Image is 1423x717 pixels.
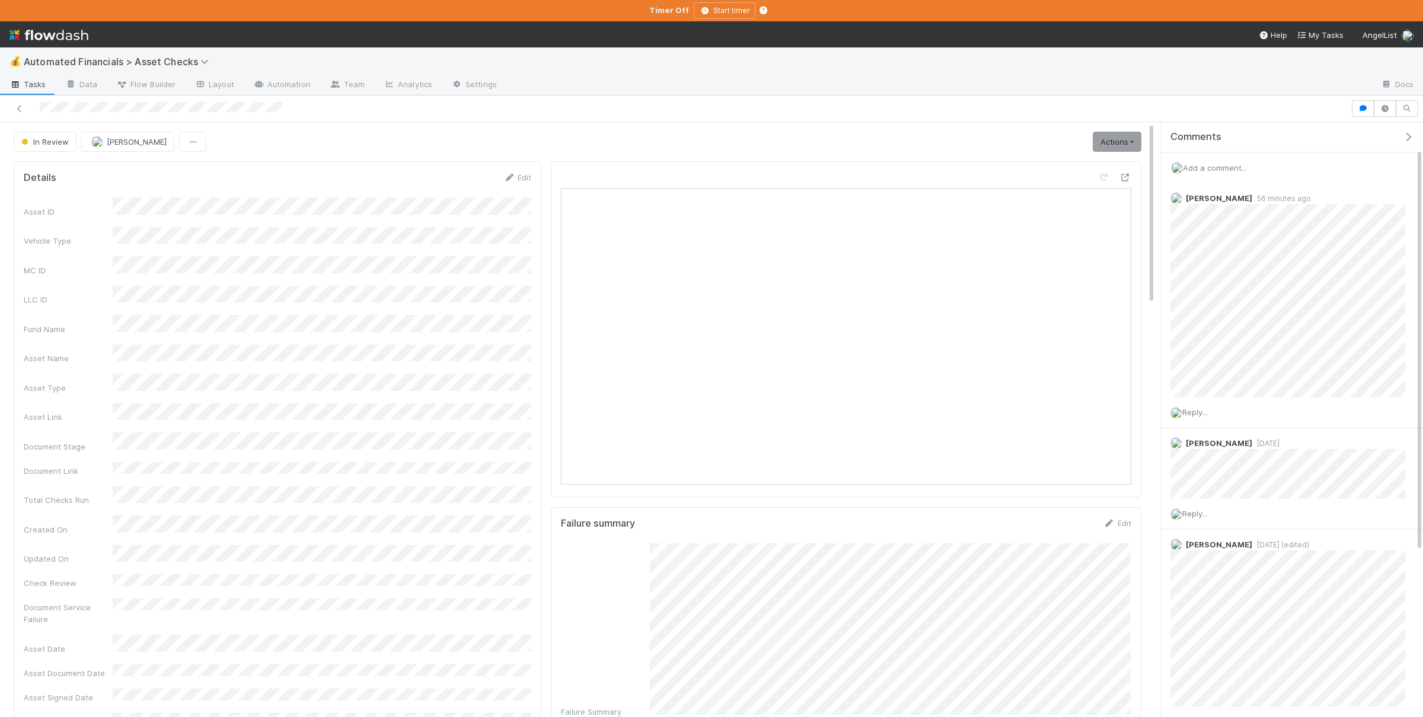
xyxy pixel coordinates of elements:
[694,2,755,19] button: Start timer
[1182,509,1208,518] span: Reply...
[56,76,107,95] a: Data
[1170,508,1182,520] img: avatar_55b415e2-df6a-4422-95b4-4512075a58f2.png
[1252,540,1309,549] span: [DATE] (edited)
[24,294,113,305] div: LLC ID
[81,132,174,152] button: [PERSON_NAME]
[1093,132,1141,152] a: Actions
[24,411,113,423] div: Asset Link
[1103,518,1131,528] a: Edit
[24,577,113,589] div: Check Review
[24,235,113,247] div: Vehicle Type
[24,691,113,703] div: Asset Signed Date
[24,352,113,364] div: Asset Name
[24,206,113,218] div: Asset ID
[24,667,113,679] div: Asset Document Date
[1297,29,1344,41] a: My Tasks
[9,56,21,66] span: 💰
[9,25,88,45] img: logo-inverted-e16ddd16eac7371096b0.svg
[24,56,215,68] span: Automated Financials > Asset Checks
[91,136,103,148] img: avatar_d02a2cc9-4110-42ea-8259-e0e2573f4e82.png
[1170,437,1182,449] img: avatar_d02a2cc9-4110-42ea-8259-e0e2573f4e82.png
[1170,192,1182,204] img: avatar_d02a2cc9-4110-42ea-8259-e0e2573f4e82.png
[107,76,185,95] a: Flow Builder
[561,518,635,530] h5: Failure summary
[19,137,69,146] span: In Review
[1186,438,1252,448] span: [PERSON_NAME]
[649,5,689,15] strong: Timer Off
[1252,194,1311,203] span: 56 minutes ago
[24,441,113,452] div: Document Stage
[1170,538,1182,550] img: avatar_d02a2cc9-4110-42ea-8259-e0e2573f4e82.png
[9,78,46,90] span: Tasks
[374,76,442,95] a: Analytics
[24,524,113,536] div: Created On
[185,76,244,95] a: Layout
[1252,439,1280,448] span: [DATE]
[14,132,76,152] button: In Review
[1297,30,1344,40] span: My Tasks
[116,78,176,90] span: Flow Builder
[1170,131,1221,143] span: Comments
[24,643,113,655] div: Asset Date
[320,76,374,95] a: Team
[1186,193,1252,203] span: [PERSON_NAME]
[24,601,113,625] div: Document Service Failure
[107,137,167,146] span: [PERSON_NAME]
[24,172,56,184] h5: Details
[442,76,506,95] a: Settings
[1182,407,1208,417] span: Reply...
[1183,163,1247,173] span: Add a comment...
[503,173,531,182] a: Edit
[1371,76,1423,95] a: Docs
[1363,30,1397,40] span: AngelList
[1171,162,1183,174] img: avatar_55b415e2-df6a-4422-95b4-4512075a58f2.png
[1402,30,1414,42] img: avatar_55b415e2-df6a-4422-95b4-4512075a58f2.png
[1259,29,1287,41] div: Help
[24,465,113,477] div: Document Link
[24,553,113,565] div: Updated On
[1170,407,1182,419] img: avatar_55b415e2-df6a-4422-95b4-4512075a58f2.png
[24,265,113,276] div: MC ID
[24,382,113,394] div: Asset Type
[24,323,113,335] div: Fund Name
[1186,540,1252,549] span: [PERSON_NAME]
[24,494,113,506] div: Total Checks Run
[244,76,320,95] a: Automation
